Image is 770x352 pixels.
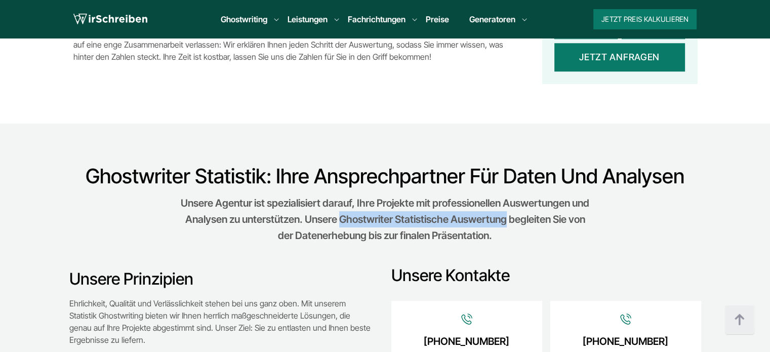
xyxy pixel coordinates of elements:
[288,13,328,25] a: Leistungen
[391,265,701,286] h3: Unsere Kontakte
[221,13,267,25] a: Ghostwriting
[593,9,697,29] button: Jetzt Preis kalkulieren
[424,333,509,349] a: [PHONE_NUMBER]
[348,13,406,25] a: Fachrichtungen
[426,14,449,24] a: Preise
[583,333,668,349] a: [PHONE_NUMBER]
[69,297,371,346] p: Ehrlichkeit, Qualität und Verlässlichkeit stehen bei uns ganz oben. Mit unserem Statistik Ghostwr...
[69,164,701,188] h2: Ghostwriter Statistik: Ihre Ansprechpartner für Daten und Analysen
[724,305,755,335] img: button top
[180,195,590,244] p: Unsere Agentur ist spezialisiert darauf, Ihre Projekte mit professionellen Auswertungen und Analy...
[620,313,632,325] img: Icon
[73,12,147,27] img: logo wirschreiben
[554,43,685,71] button: Jetzt anfragen
[461,313,473,325] img: Icon
[69,269,371,289] h3: Unsere Prinzipien
[469,13,515,25] a: Generatoren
